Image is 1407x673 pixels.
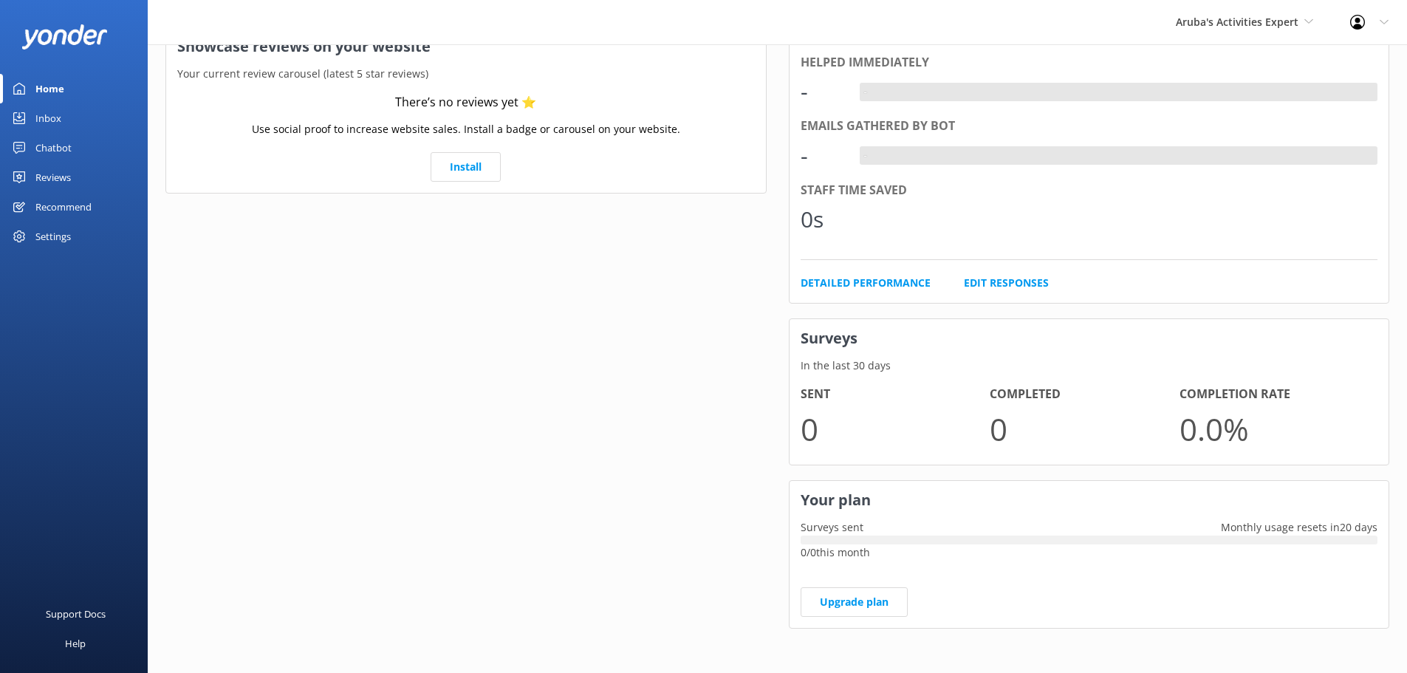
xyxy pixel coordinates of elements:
div: Helped immediately [801,53,1378,72]
div: Inbox [35,103,61,133]
div: Reviews [35,163,71,192]
p: 0 [801,404,990,454]
h3: Surveys [790,319,1389,358]
a: Install [431,152,501,182]
div: - [801,74,845,109]
div: Help [65,629,86,658]
a: Detailed Performance [801,275,931,291]
div: Support Docs [46,599,106,629]
div: Chatbot [35,133,72,163]
a: Upgrade plan [801,587,908,617]
p: Surveys sent [790,519,874,536]
p: 0.0 % [1180,404,1369,454]
h4: Sent [801,385,990,404]
div: - [860,146,871,165]
p: Use social proof to increase website sales. Install a badge or carousel on your website. [252,121,680,137]
img: yonder-white-logo.png [22,24,107,49]
div: Recommend [35,192,92,222]
div: - [860,83,871,102]
div: Staff time saved [801,181,1378,200]
span: Aruba's Activities Expert [1176,15,1298,29]
p: 0 [990,404,1180,454]
div: There’s no reviews yet ⭐ [395,93,536,112]
div: Home [35,74,64,103]
div: 0s [801,202,845,237]
h4: Completion Rate [1180,385,1369,404]
p: Your current review carousel (latest 5 star reviews) [166,66,766,82]
div: Emails gathered by bot [801,117,1378,136]
p: In the last 30 days [790,358,1389,374]
div: - [801,138,845,174]
h4: Completed [990,385,1180,404]
a: Edit Responses [964,275,1049,291]
h3: Showcase reviews on your website [166,27,766,66]
p: 0 / 0 this month [801,544,1378,561]
h3: Your plan [790,481,1389,519]
p: Monthly usage resets in 20 days [1210,519,1389,536]
div: Settings [35,222,71,251]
